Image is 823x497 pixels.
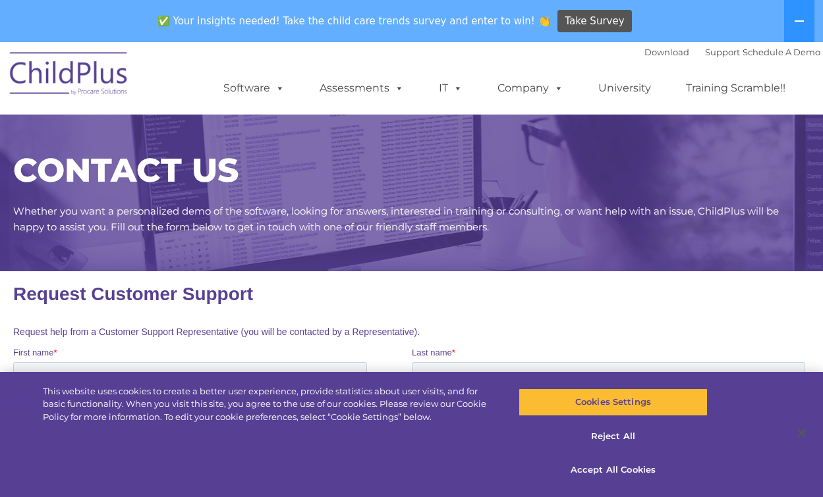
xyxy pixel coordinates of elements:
[426,75,476,101] a: IT
[13,205,779,233] span: Whether you want a personalized demo of the software, looking for answers, interested in training...
[557,10,632,33] a: Take Survey
[210,75,298,101] a: Software
[399,130,455,140] span: Phone number
[13,150,239,190] span: CONTACT US
[306,75,417,101] a: Assessments
[673,75,799,101] a: Training Scramble!!
[519,423,708,450] button: Reject All
[519,456,708,484] button: Accept All Cookies
[519,388,708,416] button: Cookies Settings
[152,9,555,34] span: ✅ Your insights needed! Take the child care trends survey and enter to win! 👏
[399,76,439,86] span: Last name
[787,419,816,448] button: Close
[3,43,135,109] img: ChildPlus by Procare Solutions
[644,47,820,57] font: |
[644,47,689,57] a: Download
[743,47,820,57] a: Schedule A Demo
[565,10,624,33] span: Take Survey
[43,385,494,424] div: This website uses cookies to create a better user experience, provide statistics about user visit...
[585,75,664,101] a: University
[705,47,740,57] a: Support
[484,75,577,101] a: Company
